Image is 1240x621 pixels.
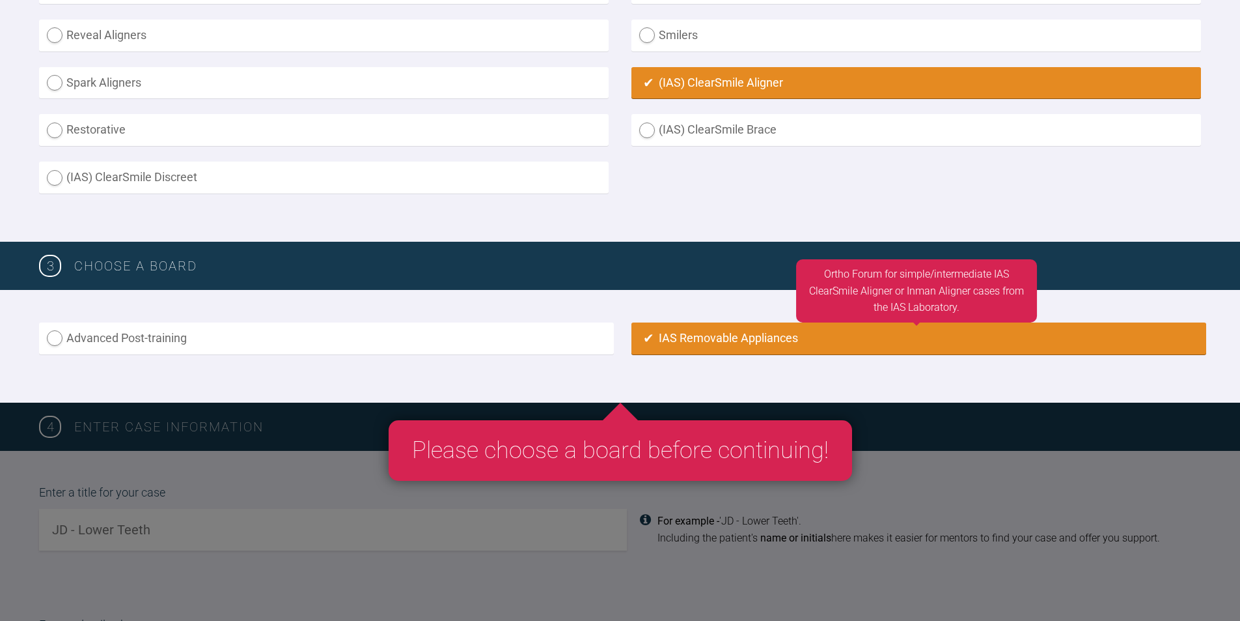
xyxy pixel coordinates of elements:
label: Restorative [39,114,609,146]
label: Reveal Aligners [39,20,609,51]
div: Please choose a board before continuing! [389,420,852,482]
label: Smilers [631,20,1201,51]
label: (IAS) ClearSmile Discreet [39,162,609,194]
div: Ortho Forum for simple/intermediate IAS ClearSmile Aligner or Inman Aligner cases from the IAS La... [796,259,1037,323]
h3: Choose a board [74,255,1201,276]
label: IAS Removable Appliances [631,323,1206,354]
label: Spark Aligners [39,67,609,99]
label: (IAS) ClearSmile Brace [631,114,1201,146]
label: (IAS) ClearSmile Aligner [631,67,1201,99]
span: 3 [39,255,61,277]
label: Advanced Post-training [39,323,614,354]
